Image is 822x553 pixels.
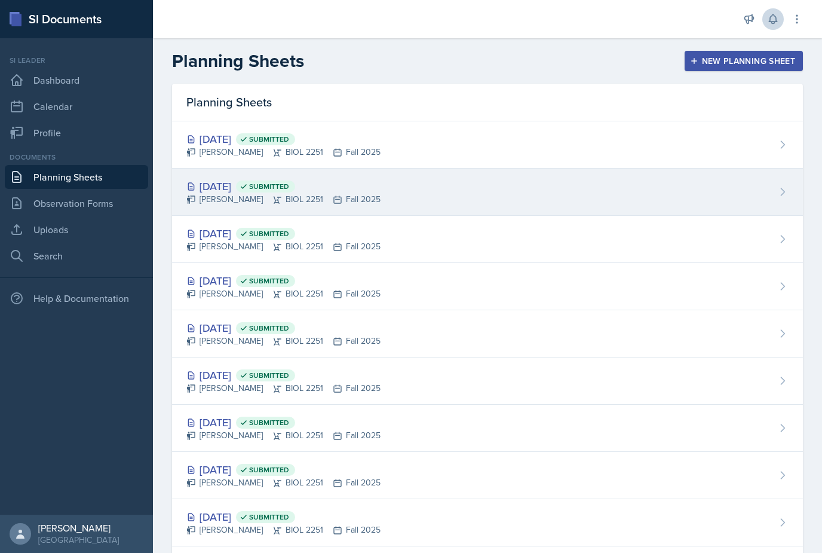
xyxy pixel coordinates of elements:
div: [DATE] [186,320,381,336]
div: [DATE] [186,414,381,430]
span: Submitted [249,512,289,522]
div: [DATE] [186,225,381,242]
div: Help & Documentation [5,286,148,310]
a: Dashboard [5,68,148,92]
div: Si leader [5,55,148,66]
a: Planning Sheets [5,165,148,189]
div: [GEOGRAPHIC_DATA] [38,534,119,546]
span: Submitted [249,418,289,427]
div: Documents [5,152,148,163]
div: New Planning Sheet [692,56,795,66]
a: [DATE] Submitted [PERSON_NAME]BIOL 2251Fall 2025 [172,216,803,263]
span: Submitted [249,229,289,239]
span: Submitted [249,182,289,191]
button: New Planning Sheet [685,51,803,71]
a: [DATE] Submitted [PERSON_NAME]BIOL 2251Fall 2025 [172,169,803,216]
a: Observation Forms [5,191,148,215]
div: [PERSON_NAME] BIOL 2251 Fall 2025 [186,382,381,395]
div: [DATE] [186,462,381,478]
a: [DATE] Submitted [PERSON_NAME]BIOL 2251Fall 2025 [172,405,803,452]
span: Submitted [249,323,289,333]
span: Submitted [249,465,289,475]
a: [DATE] Submitted [PERSON_NAME]BIOL 2251Fall 2025 [172,358,803,405]
div: [PERSON_NAME] BIOL 2251 Fall 2025 [186,193,381,206]
div: Planning Sheets [172,84,803,121]
a: [DATE] Submitted [PERSON_NAME]BIOL 2251Fall 2025 [172,310,803,358]
a: Uploads [5,218,148,242]
div: [DATE] [186,131,381,147]
div: [DATE] [186,367,381,383]
a: Calendar [5,94,148,118]
div: [PERSON_NAME] BIOL 2251 Fall 2025 [186,524,381,536]
a: Profile [5,121,148,145]
div: [PERSON_NAME] BIOL 2251 Fall 2025 [186,476,381,489]
div: [PERSON_NAME] [38,522,119,534]
div: [DATE] [186,273,381,289]
h2: Planning Sheets [172,50,304,72]
a: [DATE] Submitted [PERSON_NAME]BIOL 2251Fall 2025 [172,121,803,169]
div: [PERSON_NAME] BIOL 2251 Fall 2025 [186,288,381,300]
div: [PERSON_NAME] BIOL 2251 Fall 2025 [186,146,381,158]
div: [DATE] [186,178,381,194]
div: [PERSON_NAME] BIOL 2251 Fall 2025 [186,335,381,347]
a: [DATE] Submitted [PERSON_NAME]BIOL 2251Fall 2025 [172,499,803,546]
span: Submitted [249,276,289,286]
div: [PERSON_NAME] BIOL 2251 Fall 2025 [186,240,381,253]
div: [PERSON_NAME] BIOL 2251 Fall 2025 [186,429,381,442]
span: Submitted [249,135,289,144]
a: [DATE] Submitted [PERSON_NAME]BIOL 2251Fall 2025 [172,263,803,310]
a: Search [5,244,148,268]
div: [DATE] [186,509,381,525]
span: Submitted [249,371,289,380]
a: [DATE] Submitted [PERSON_NAME]BIOL 2251Fall 2025 [172,452,803,499]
